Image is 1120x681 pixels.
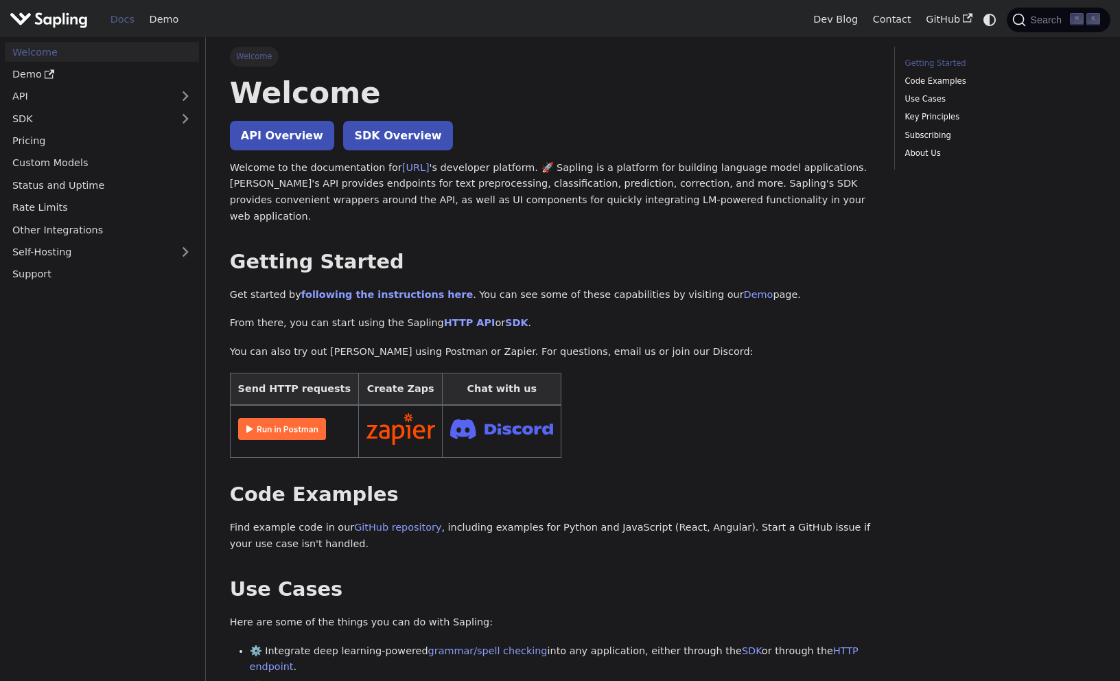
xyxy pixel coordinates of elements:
[366,413,435,445] img: Connect in Zapier
[354,522,441,533] a: GitHub repository
[250,645,859,673] a: HTTP endpoint
[230,47,875,66] nav: Breadcrumbs
[230,614,875,631] p: Here are some of the things you can do with Sapling:
[1007,8,1110,32] button: Search (Command+K)
[1026,14,1070,25] span: Search
[172,108,199,128] button: Expand sidebar category 'SDK'
[5,264,199,284] a: Support
[230,121,334,150] a: API Overview
[103,9,142,30] a: Docs
[905,129,1091,142] a: Subscribing
[905,93,1091,106] a: Use Cases
[5,242,199,262] a: Self-Hosting
[230,577,875,602] h2: Use Cases
[358,373,443,405] th: Create Zaps
[444,317,495,328] a: HTTP API
[343,121,452,150] a: SDK Overview
[230,344,875,360] p: You can also try out [PERSON_NAME] using Postman or Zapier. For questions, email us or join our D...
[230,160,875,225] p: Welcome to the documentation for 's developer platform. 🚀 Sapling is a platform for building lang...
[1070,13,1084,25] kbd: ⌘
[230,520,875,553] p: Find example code in our , including examples for Python and JavaScript (React, Angular). Start a...
[905,57,1091,70] a: Getting Started
[230,287,875,303] p: Get started by . You can see some of these capabilities by visiting our page.
[744,289,773,300] a: Demo
[505,317,528,328] a: SDK
[5,42,199,62] a: Welcome
[172,86,199,106] button: Expand sidebar category 'API'
[980,10,1000,30] button: Switch between dark and light mode (currently system mode)
[230,74,875,111] h1: Welcome
[5,153,199,173] a: Custom Models
[443,373,561,405] th: Chat with us
[918,9,979,30] a: GitHub
[806,9,865,30] a: Dev Blog
[1086,13,1100,25] kbd: K
[5,220,199,240] a: Other Integrations
[238,418,326,440] img: Run in Postman
[230,373,358,405] th: Send HTTP requests
[5,175,199,195] a: Status and Uptime
[250,643,875,676] li: ⚙️ Integrate deep learning-powered into any application, either through the or through the .
[301,289,473,300] a: following the instructions here
[10,10,88,30] img: Sapling.ai
[10,10,93,30] a: Sapling.ai
[230,483,875,507] h2: Code Examples
[905,75,1091,88] a: Code Examples
[402,162,430,173] a: [URL]
[142,9,186,30] a: Demo
[865,9,919,30] a: Contact
[5,65,199,84] a: Demo
[742,645,762,656] a: SDK
[230,47,279,66] span: Welcome
[450,415,553,443] img: Join Discord
[230,315,875,332] p: From there, you can start using the Sapling or .
[5,86,172,106] a: API
[428,645,548,656] a: grammar/spell checking
[5,108,172,128] a: SDK
[905,147,1091,160] a: About Us
[5,198,199,218] a: Rate Limits
[230,250,875,275] h2: Getting Started
[5,131,199,151] a: Pricing
[905,111,1091,124] a: Key Principles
